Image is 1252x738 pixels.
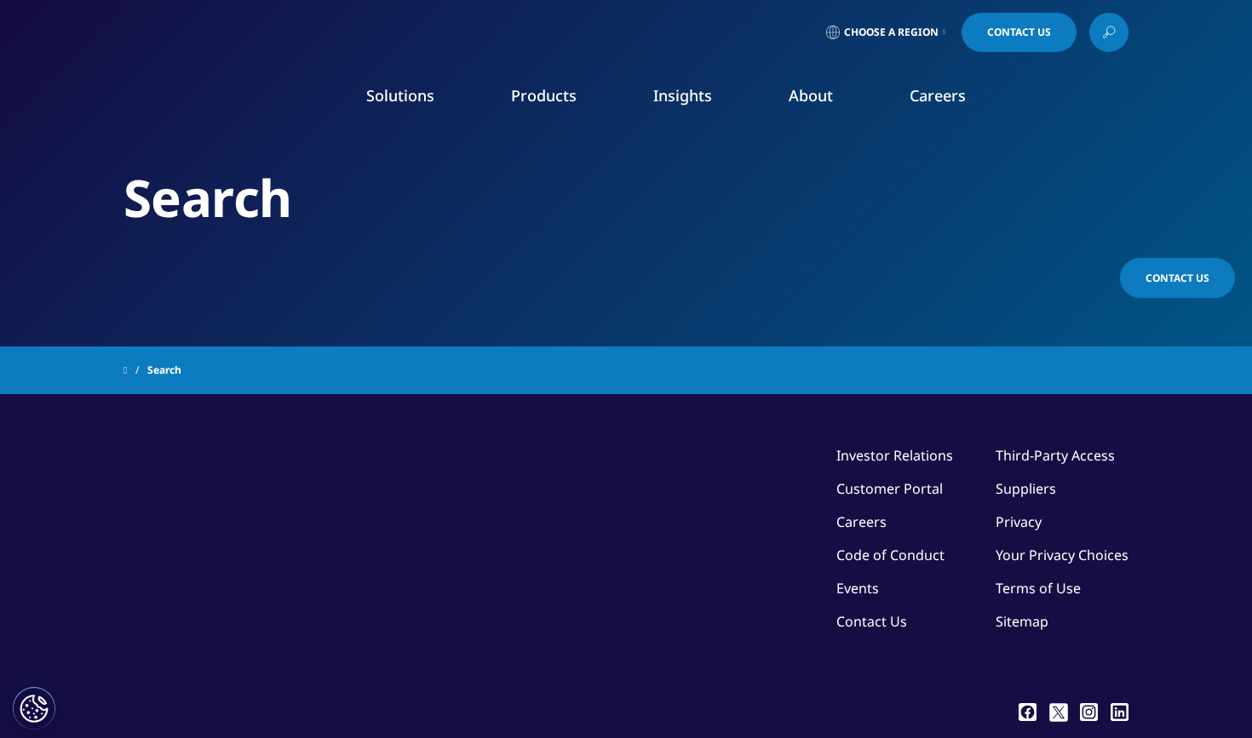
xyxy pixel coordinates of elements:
a: Suppliers [996,479,1056,498]
a: Contact Us [962,13,1077,52]
a: Contact Us [836,612,907,631]
a: Privacy [996,512,1042,531]
a: Investor Relations [836,446,953,465]
a: Careers [836,512,887,531]
a: Events [836,579,879,598]
a: Contact Us [1120,258,1235,298]
span: Contact Us [987,27,1051,37]
span: Search [147,355,181,386]
span: Choose a Region [844,26,939,39]
a: Code of Conduct [836,546,945,564]
a: Sitemap [996,612,1048,631]
a: About [789,85,833,106]
a: Careers [910,85,966,106]
a: Your Privacy Choices [996,546,1129,564]
a: Solutions [366,85,434,106]
a: Products [511,85,577,106]
a: Customer Portal [836,479,943,498]
span: Contact Us [1146,271,1209,285]
a: Insights [653,85,712,106]
h2: Search [123,166,1129,230]
a: Third-Party Access [996,446,1115,465]
nav: Primary [267,60,1129,140]
a: Terms of Use [996,579,1081,598]
button: Paramètres des cookies [13,687,55,729]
